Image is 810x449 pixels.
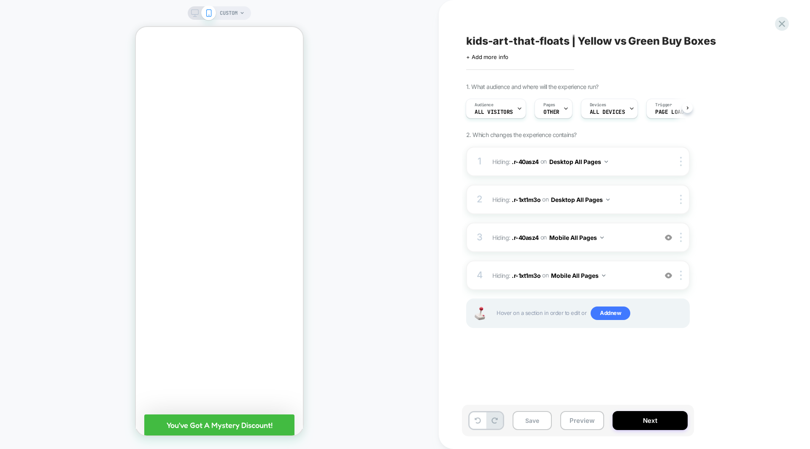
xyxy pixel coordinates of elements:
[605,161,608,163] img: down arrow
[551,269,605,282] button: Mobile All Pages
[560,411,604,430] button: Preview
[613,411,688,430] button: Next
[680,233,682,242] img: close
[549,156,608,168] button: Desktop All Pages
[512,158,539,165] span: .r-40asz4
[540,156,547,167] span: on
[475,229,484,246] div: 3
[551,194,610,206] button: Desktop All Pages
[466,131,576,138] span: 2. Which changes the experience contains?
[543,102,555,108] span: Pages
[466,54,508,60] span: + Add more info
[543,109,559,115] span: OTHER
[590,109,625,115] span: ALL DEVICES
[8,387,159,409] div: You've Got A Mystery Discount!
[475,109,513,115] span: All Visitors
[513,411,552,430] button: Save
[680,271,682,280] img: close
[475,102,494,108] span: Audience
[471,307,488,320] img: Joystick
[680,195,682,204] img: close
[475,191,484,208] div: 2
[492,156,653,168] span: Hiding :
[31,393,137,403] span: You've Got A Mystery Discount!
[542,194,548,204] span: on
[492,231,653,244] span: Hiding :
[655,102,672,108] span: Trigger
[665,234,672,241] img: crossed eye
[600,237,604,239] img: down arrow
[220,6,238,20] span: CUSTOM
[549,231,604,244] button: Mobile All Pages
[475,153,484,170] div: 1
[492,269,653,282] span: Hiding :
[497,307,685,320] span: Hover on a section in order to edit or
[512,234,539,241] span: .r-40asz4
[540,232,547,242] span: on
[665,272,672,279] img: crossed eye
[606,199,610,201] img: down arrow
[655,109,684,115] span: Page Load
[602,274,605,277] img: down arrow
[512,272,540,279] span: .r-1xt1m3o
[466,83,598,90] span: 1. What audience and where will the experience run?
[542,270,548,280] span: on
[591,307,630,320] span: Add new
[492,194,653,206] span: Hiding :
[680,157,682,166] img: close
[512,196,540,203] span: .r-1xt1m3o
[475,267,484,284] div: 4
[466,35,716,47] span: kids-art-that-floats | Yellow vs Green Buy Boxes
[590,102,606,108] span: Devices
